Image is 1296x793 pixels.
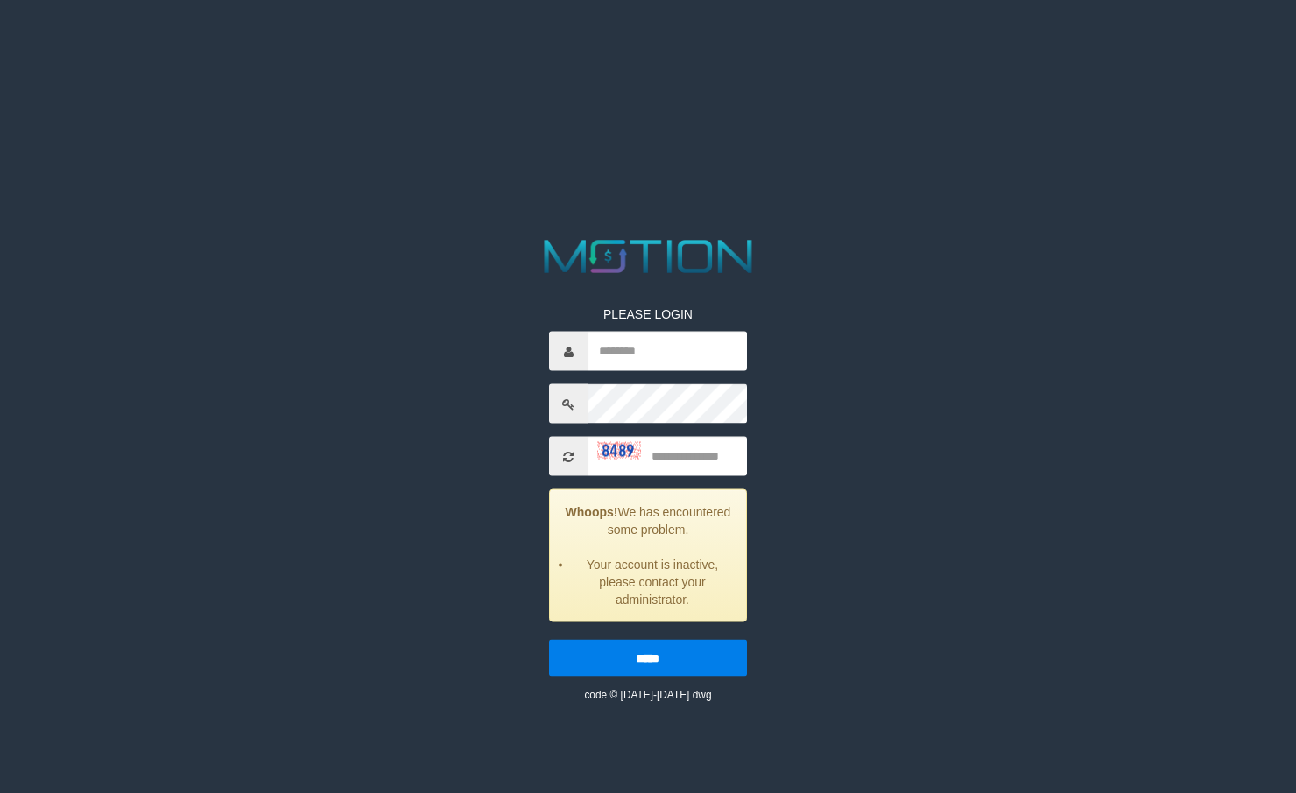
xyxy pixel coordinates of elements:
img: captcha [597,442,641,460]
p: PLEASE LOGIN [549,305,748,323]
li: Your account is inactive, please contact your administrator. [572,556,734,608]
small: code © [DATE]-[DATE] dwg [584,689,711,701]
img: MOTION_logo.png [535,235,762,279]
strong: Whoops! [566,505,618,519]
div: We has encountered some problem. [549,489,748,622]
